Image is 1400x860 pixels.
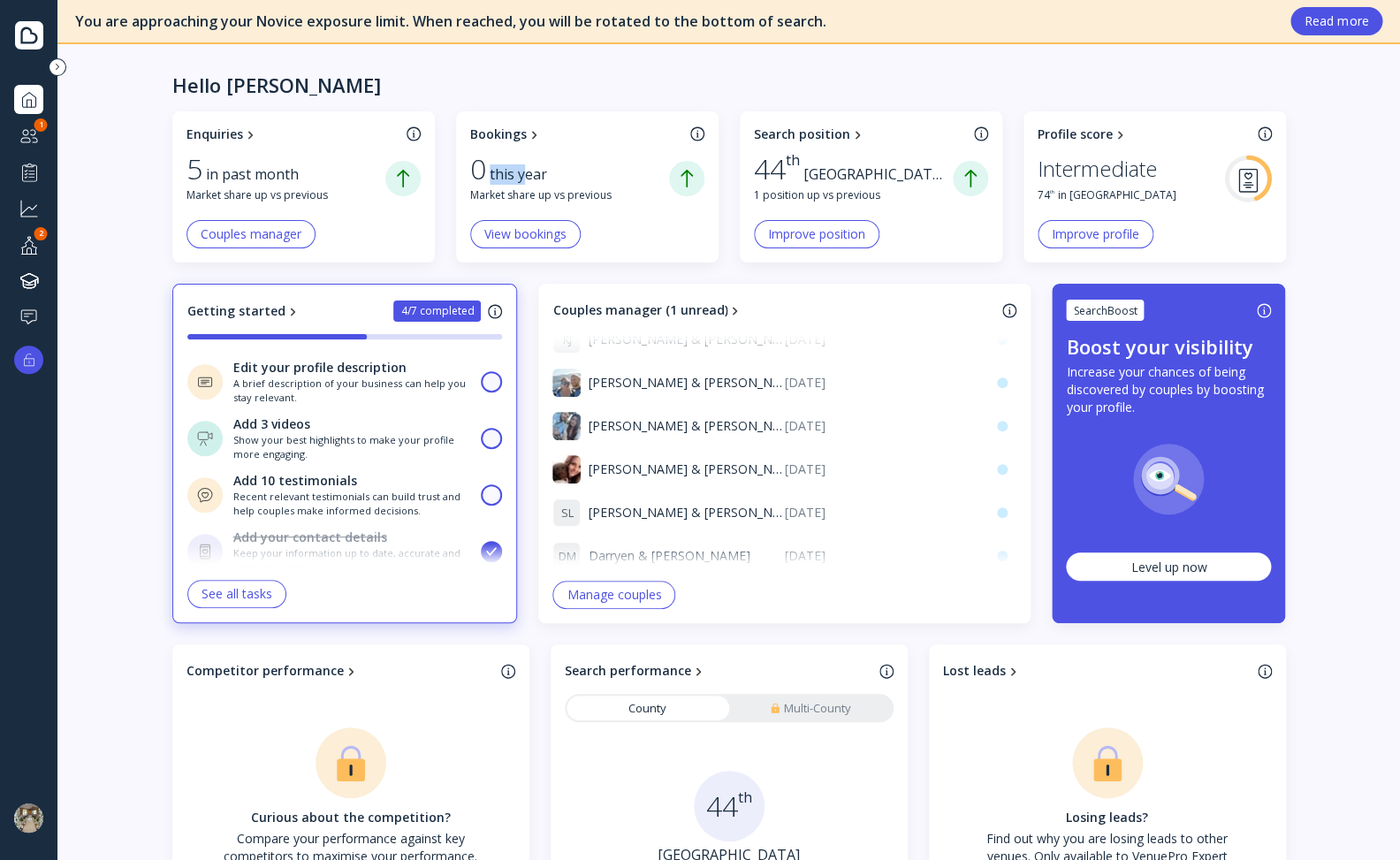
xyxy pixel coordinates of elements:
a: Dashboard [14,85,43,114]
div: Show your best highlights to make your profile more engaging. [233,433,471,460]
div: A brief description of your business can help you stay relevant. [233,377,471,404]
span: Darryen & [PERSON_NAME] [588,547,749,565]
div: Curious about the competition? [218,809,483,826]
div: 1 [34,118,48,132]
div: Boost your visibility [1066,333,1252,360]
div: You are approaching your Novice exposure limit. When reached, you will be rotated to the bottom o... [75,11,1273,32]
button: Improve position [754,220,879,248]
div: Couples manager [14,121,43,150]
a: Performance [14,157,43,186]
div: Intermediate [1038,152,1157,186]
div: K J [552,325,581,354]
div: D M [552,542,581,570]
span: [PERSON_NAME] & [PERSON_NAME] [588,417,785,435]
span: [PERSON_NAME] & [PERSON_NAME] [588,374,785,392]
div: Lost leads [943,662,1006,680]
span: [PERSON_NAME] & [PERSON_NAME] [588,331,785,348]
div: [DATE] [785,374,975,392]
button: Level up now [1066,552,1271,581]
div: Add 3 videos [233,415,310,433]
div: 44 [706,786,752,826]
div: Improve position [768,227,865,241]
div: Couples manager [201,227,301,241]
a: Couples manager1 [14,121,43,150]
div: [DATE] [785,417,975,435]
a: Profile score [1038,126,1251,143]
div: [DATE] [785,504,975,521]
div: Multi-County [770,700,851,717]
div: Level up now [1130,559,1206,575]
div: Search position [754,126,850,143]
div: Getting started [187,302,285,320]
div: SearchBoost [1073,303,1137,318]
div: View bookings [484,227,567,241]
div: [DATE] [785,331,975,348]
div: [DATE] [785,460,975,478]
img: dpr=1,fit=cover,g=face,w=32,h=32 [552,412,581,440]
div: 5 [186,152,202,186]
a: Search performance [565,662,872,680]
button: Improve profile [1038,220,1153,248]
img: dpr=1,fit=cover,g=face,w=32,h=32 [552,455,581,483]
div: S L [552,498,581,527]
div: Add your contact details [233,529,387,546]
div: Bookings [470,126,527,143]
a: Getting started [187,302,301,320]
div: 2 [34,227,48,240]
div: Hello [PERSON_NAME] [172,72,381,97]
div: [DATE] [785,547,975,565]
div: Enquiries [186,126,243,143]
span: [PERSON_NAME] & [PERSON_NAME] [588,460,785,478]
div: Market share up vs previous [186,187,385,202]
div: See all tasks [202,587,272,601]
img: dpr=1,fit=cover,g=face,w=32,h=32 [552,369,581,397]
a: County [567,696,729,720]
div: Market share up vs previous [470,187,669,202]
div: [GEOGRAPHIC_DATA] [803,164,953,185]
div: 44 [754,152,800,186]
button: Manage couples [552,581,675,609]
div: Losing leads? [975,809,1240,826]
div: this year [490,164,558,185]
a: Knowledge hub [14,266,43,295]
div: 74 [1038,187,1054,202]
div: Search performance [565,662,691,680]
div: Competitor performance [186,662,344,680]
div: Recent relevant testimonials can build trust and help couples make informed decisions. [233,490,471,517]
div: Couples manager (1 unread) [552,301,727,319]
div: Your profile [14,230,43,259]
div: 0 [470,152,486,186]
div: Increase your chances of being discovered by couples by boosting your profile. [1066,363,1271,416]
div: Add 10 testimonials [233,472,357,490]
div: 1 position up vs previous [754,187,953,202]
span: in [GEOGRAPHIC_DATA] [1058,187,1176,202]
button: Couples manager [186,220,316,248]
a: Search position [754,126,967,143]
span: [PERSON_NAME] & [PERSON_NAME] [588,504,785,521]
div: in past month [206,164,309,185]
div: Read more [1305,14,1368,28]
a: Bookings [470,126,683,143]
a: Lost leads [943,662,1251,680]
div: 4/7 completed [400,304,474,318]
div: Profile score [1038,126,1113,143]
button: Read more [1290,7,1382,35]
a: Competitor performance [186,662,494,680]
div: Keep your information up to date, accurate and useful for couples. [233,546,471,574]
button: View bookings [470,220,581,248]
div: Improve profile [1052,227,1139,241]
a: Grow your business [14,194,43,223]
a: Your profile2 [14,230,43,259]
a: Enquiries [186,126,399,143]
div: Edit your profile description [233,359,407,377]
button: See all tasks [187,580,286,608]
a: Help & support [14,302,43,331]
a: Couples manager (1 unread) [552,301,995,319]
button: Upgrade options [14,346,43,374]
div: Manage couples [567,588,661,602]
